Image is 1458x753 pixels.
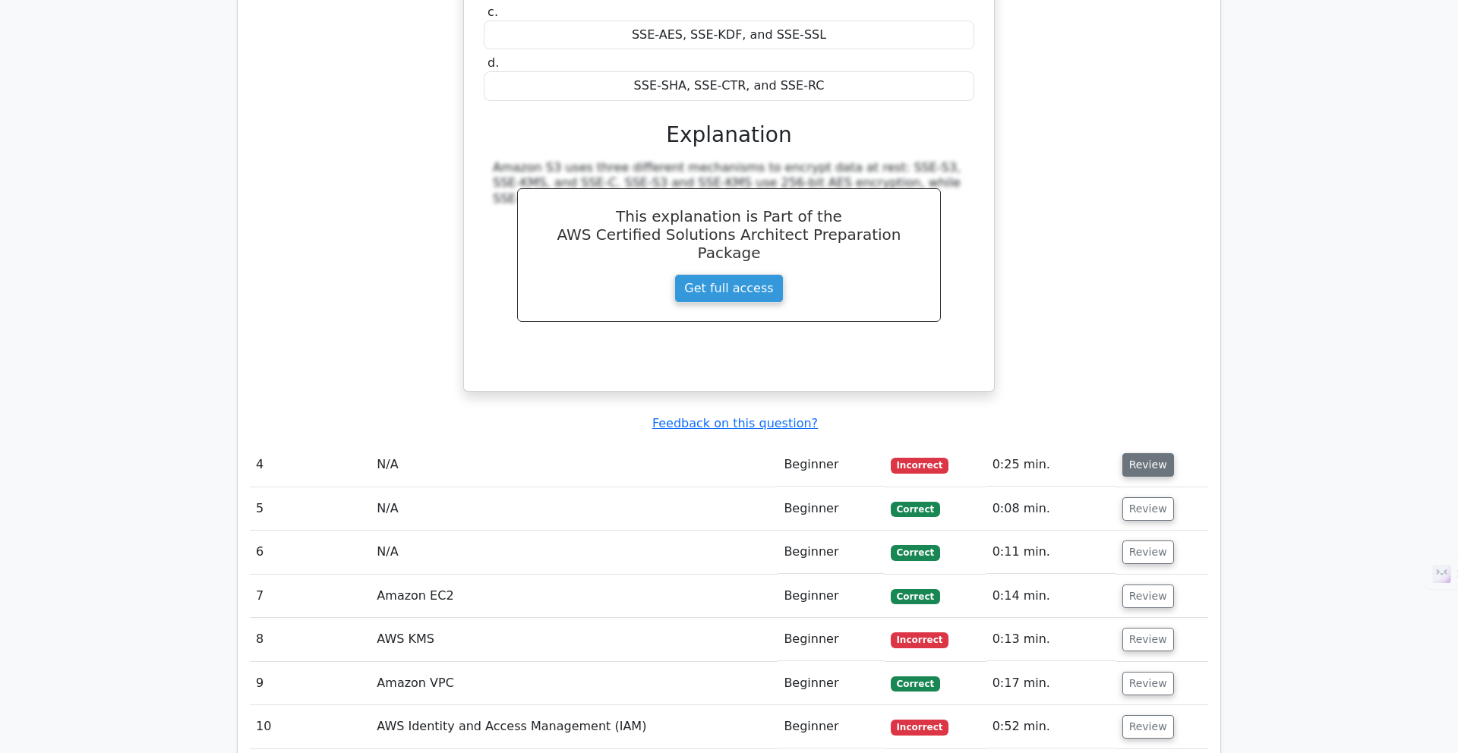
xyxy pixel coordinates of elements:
[778,531,884,574] td: Beginner
[986,618,1116,661] td: 0:13 min.
[1122,715,1174,739] button: Review
[891,458,949,473] span: Incorrect
[986,443,1116,487] td: 0:25 min.
[250,618,371,661] td: 8
[891,545,940,560] span: Correct
[250,705,371,748] td: 10
[371,487,778,531] td: N/A
[493,160,965,207] div: Amazon S3 uses three different mechanisms to encrypt data at rest: SSE-S3, SSE-KMS, and SSE-C. SS...
[1122,672,1174,695] button: Review
[250,443,371,487] td: 4
[371,662,778,705] td: Amazon VPC
[891,720,949,735] span: Incorrect
[778,705,884,748] td: Beginner
[986,531,1116,574] td: 0:11 min.
[371,531,778,574] td: N/A
[1122,453,1174,477] button: Review
[778,662,884,705] td: Beginner
[484,20,974,50] div: SSE-AES, SSE-KDF, and SSE-SSL
[891,676,940,692] span: Correct
[1122,497,1174,521] button: Review
[371,705,778,748] td: AWS Identity and Access Management (IAM)
[778,575,884,618] td: Beginner
[1122,584,1174,608] button: Review
[250,531,371,574] td: 6
[250,487,371,531] td: 5
[488,55,499,70] span: d.
[1122,540,1174,564] button: Review
[371,575,778,618] td: Amazon EC2
[250,662,371,705] td: 9
[778,618,884,661] td: Beginner
[891,632,949,647] span: Incorrect
[986,705,1116,748] td: 0:52 min.
[986,487,1116,531] td: 0:08 min.
[371,618,778,661] td: AWS KMS
[778,443,884,487] td: Beginner
[986,575,1116,618] td: 0:14 min.
[986,662,1116,705] td: 0:17 min.
[250,575,371,618] td: 7
[371,443,778,487] td: N/A
[778,487,884,531] td: Beginner
[493,122,965,148] h3: Explanation
[484,71,974,101] div: SSE-SHA, SSE-CTR, and SSE-RC
[891,589,940,604] span: Correct
[1122,628,1174,651] button: Review
[891,502,940,517] span: Correct
[488,5,498,19] span: c.
[674,274,783,303] a: Get full access
[652,416,818,430] a: Feedback on this question?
